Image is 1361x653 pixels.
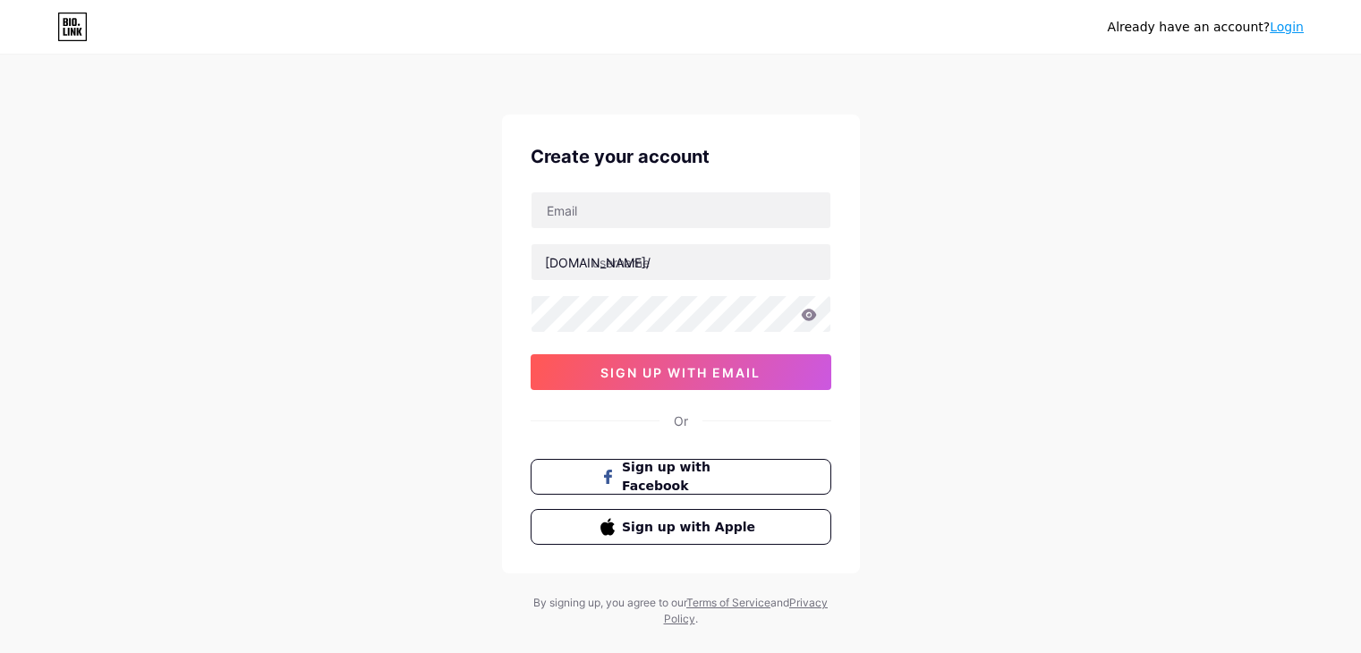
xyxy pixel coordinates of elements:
div: Or [674,411,688,430]
button: Sign up with Facebook [531,459,831,495]
div: [DOMAIN_NAME]/ [545,253,651,272]
span: Sign up with Apple [622,518,761,537]
input: username [532,244,830,280]
div: Already have an account? [1108,18,1304,37]
span: sign up with email [600,365,761,380]
a: Login [1270,20,1304,34]
div: By signing up, you agree to our and . [529,595,833,627]
input: Email [532,192,830,228]
span: Sign up with Facebook [622,458,761,496]
button: sign up with email [531,354,831,390]
a: Terms of Service [686,596,770,609]
div: Create your account [531,143,831,170]
button: Sign up with Apple [531,509,831,545]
